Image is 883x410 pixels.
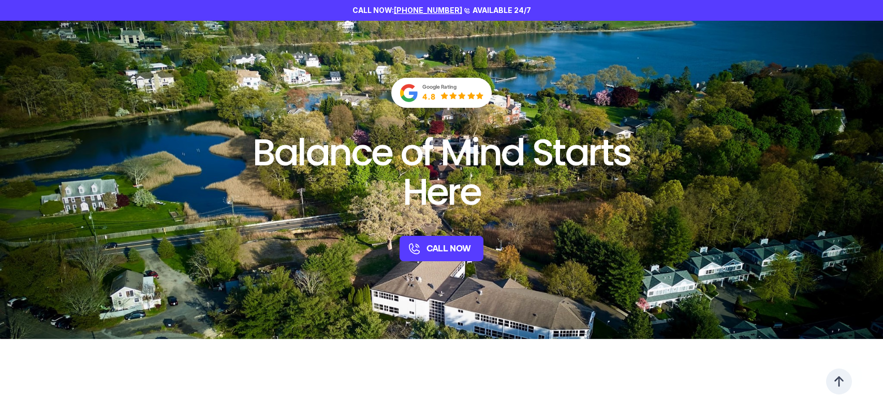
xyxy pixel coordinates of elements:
p: CALL NOW: [352,5,462,16]
a: CALL NOW [400,236,483,261]
p: CALL NOW [426,243,470,255]
h1: Balance of Mind Starts Here [228,133,655,211]
a: [PHONE_NUMBER] [394,6,462,15]
span: 4.8 [422,92,435,101]
p: AVAILABLE 24/7 [473,5,531,16]
span: Google Rating [422,83,457,90]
